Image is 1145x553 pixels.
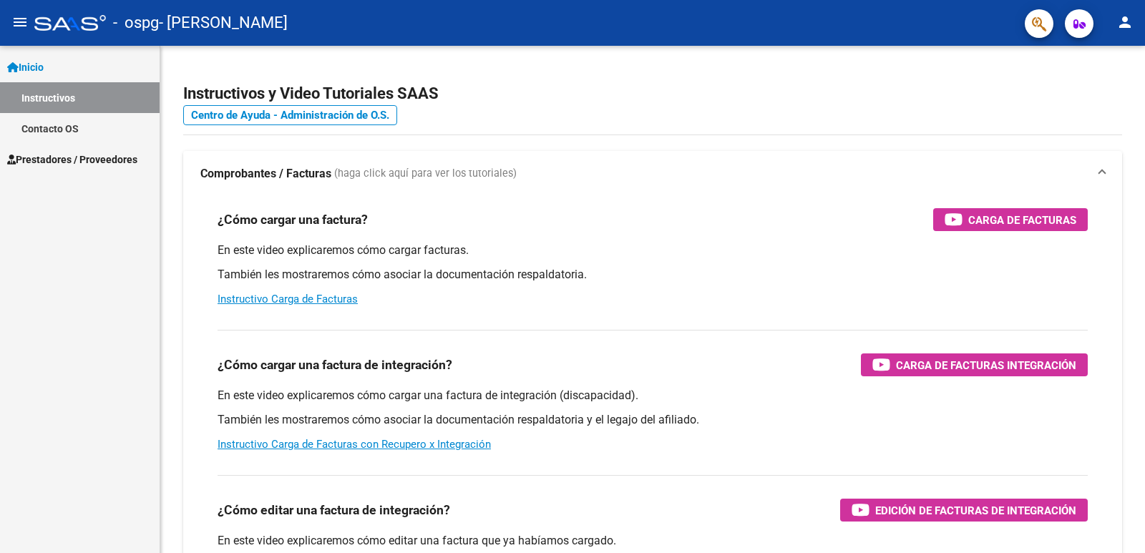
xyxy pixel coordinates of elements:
[1116,14,1134,31] mat-icon: person
[183,151,1122,197] mat-expansion-panel-header: Comprobantes / Facturas (haga click aquí para ver los tutoriales)
[334,166,517,182] span: (haga click aquí para ver los tutoriales)
[218,388,1088,403] p: En este video explicaremos cómo cargar una factura de integración (discapacidad).
[183,80,1122,107] h2: Instructivos y Video Tutoriales SAAS
[933,208,1088,231] button: Carga de Facturas
[861,353,1088,376] button: Carga de Facturas Integración
[159,7,288,39] span: - [PERSON_NAME]
[968,211,1076,229] span: Carga de Facturas
[218,412,1088,428] p: También les mostraremos cómo asociar la documentación respaldatoria y el legajo del afiliado.
[7,59,44,75] span: Inicio
[200,166,331,182] strong: Comprobantes / Facturas
[218,293,358,305] a: Instructivo Carga de Facturas
[218,267,1088,283] p: También les mostraremos cómo asociar la documentación respaldatoria.
[7,152,137,167] span: Prestadores / Proveedores
[218,533,1088,549] p: En este video explicaremos cómo editar una factura que ya habíamos cargado.
[218,243,1088,258] p: En este video explicaremos cómo cargar facturas.
[840,499,1088,522] button: Edición de Facturas de integración
[218,438,491,451] a: Instructivo Carga de Facturas con Recupero x Integración
[896,356,1076,374] span: Carga de Facturas Integración
[218,355,452,375] h3: ¿Cómo cargar una factura de integración?
[1096,504,1131,539] iframe: Intercom live chat
[183,105,397,125] a: Centro de Ayuda - Administración de O.S.
[218,500,450,520] h3: ¿Cómo editar una factura de integración?
[218,210,368,230] h3: ¿Cómo cargar una factura?
[113,7,159,39] span: - ospg
[11,14,29,31] mat-icon: menu
[875,501,1076,519] span: Edición de Facturas de integración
